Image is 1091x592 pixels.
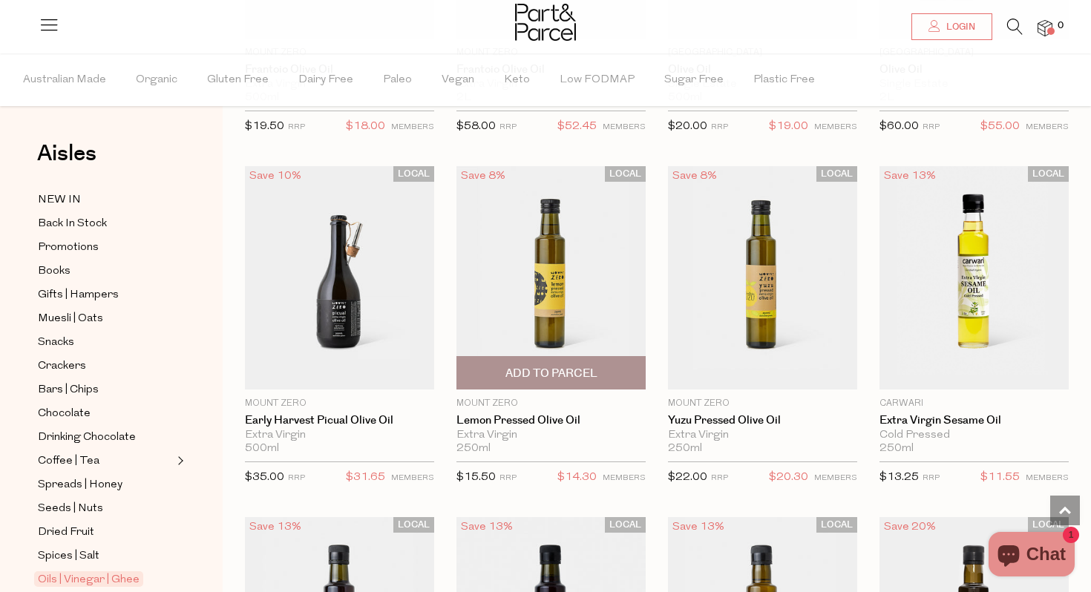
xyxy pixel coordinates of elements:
[174,452,184,470] button: Expand/Collapse Coffee | Tea
[879,166,940,186] div: Save 13%
[23,54,106,106] span: Australian Made
[34,571,143,587] span: Oils | Vinegar | Ghee
[456,429,646,442] div: Extra Virgin
[560,54,635,106] span: Low FODMAP
[879,472,919,483] span: $13.25
[984,532,1079,580] inbox-online-store-chat: Shopify online store chat
[923,123,940,131] small: RRP
[38,499,173,518] a: Seeds | Nuts
[245,166,306,186] div: Save 10%
[816,517,857,533] span: LOCAL
[245,397,434,410] p: Mount Zero
[504,54,530,106] span: Keto
[393,517,434,533] span: LOCAL
[668,121,707,132] span: $20.00
[668,414,857,427] a: Yuzu Pressed Olive Oil
[38,428,173,447] a: Drinking Chocolate
[298,54,353,106] span: Dairy Free
[980,468,1020,487] span: $11.55
[499,123,517,131] small: RRP
[505,366,597,381] span: Add To Parcel
[245,166,434,389] img: Early Harvest Picual Olive Oil
[1038,20,1052,36] a: 0
[456,121,496,132] span: $58.00
[346,468,385,487] span: $31.65
[245,414,434,427] a: Early Harvest Picual Olive Oil
[383,54,412,106] span: Paleo
[391,123,434,131] small: MEMBERS
[879,517,940,537] div: Save 20%
[38,524,94,542] span: Dried Fruit
[456,166,646,389] img: Lemon Pressed Olive Oil
[668,166,721,186] div: Save 8%
[456,517,517,537] div: Save 13%
[38,453,99,470] span: Coffee | Tea
[456,166,510,186] div: Save 8%
[38,358,86,375] span: Crackers
[879,414,1069,427] a: Extra Virgin Sesame Oil
[245,429,434,442] div: Extra Virgin
[38,429,136,447] span: Drinking Chocolate
[923,474,940,482] small: RRP
[814,474,857,482] small: MEMBERS
[245,442,279,455] span: 500ml
[456,442,491,455] span: 250ml
[38,452,173,470] a: Coffee | Tea
[38,500,103,518] span: Seeds | Nuts
[38,547,173,565] a: Spices | Salt
[769,117,808,137] span: $19.00
[38,286,173,304] a: Gifts | Hampers
[245,472,284,483] span: $35.00
[668,517,729,537] div: Save 13%
[38,191,173,209] a: NEW IN
[38,405,91,423] span: Chocolate
[38,263,71,280] span: Books
[816,166,857,182] span: LOCAL
[38,214,173,233] a: Back In Stock
[37,142,96,180] a: Aisles
[605,517,646,533] span: LOCAL
[769,468,808,487] span: $20.30
[38,334,74,352] span: Snacks
[38,333,173,352] a: Snacks
[668,397,857,410] p: Mount Zero
[499,474,517,482] small: RRP
[38,476,173,494] a: Spreads | Honey
[37,137,96,170] span: Aisles
[38,381,173,399] a: Bars | Chips
[38,286,119,304] span: Gifts | Hampers
[38,570,173,588] a: Oils | Vinegar | Ghee
[1026,123,1069,131] small: MEMBERS
[557,468,597,487] span: $14.30
[456,414,646,427] a: Lemon Pressed Olive Oil
[557,117,597,137] span: $52.45
[711,123,728,131] small: RRP
[943,21,975,33] span: Login
[668,472,707,483] span: $22.00
[605,166,646,182] span: LOCAL
[38,191,81,209] span: NEW IN
[456,472,496,483] span: $15.50
[38,215,107,233] span: Back In Stock
[980,117,1020,137] span: $55.00
[1054,19,1067,33] span: 0
[38,262,173,280] a: Books
[911,13,992,40] a: Login
[456,356,646,389] button: Add To Parcel
[668,442,702,455] span: 250ml
[814,123,857,131] small: MEMBERS
[879,429,1069,442] div: Cold Pressed
[879,397,1069,410] p: Carwari
[603,474,646,482] small: MEMBERS
[1028,166,1069,182] span: LOCAL
[456,397,646,410] p: Mount Zero
[207,54,269,106] span: Gluten Free
[879,121,919,132] span: $60.00
[38,476,122,494] span: Spreads | Honey
[1028,517,1069,533] span: LOCAL
[711,474,728,482] small: RRP
[38,310,103,328] span: Muesli | Oats
[38,238,173,257] a: Promotions
[38,309,173,328] a: Muesli | Oats
[391,474,434,482] small: MEMBERS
